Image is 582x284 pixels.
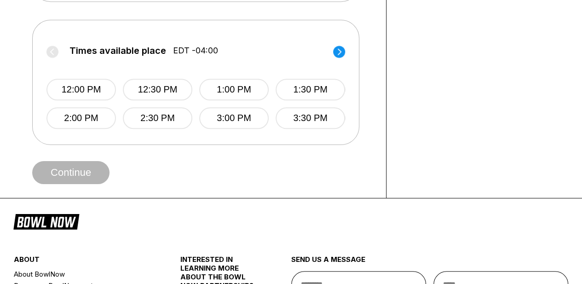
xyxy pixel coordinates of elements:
div: send us a message [291,255,569,271]
button: 12:30 PM [123,79,192,100]
button: 1:00 PM [199,79,269,100]
button: 1:30 PM [276,79,345,100]
button: 12:00 PM [46,79,116,100]
button: 2:00 PM [46,107,116,129]
button: 3:00 PM [199,107,269,129]
a: About BowlNow [14,268,152,280]
button: 2:30 PM [123,107,192,129]
div: about [14,255,152,268]
span: EDT -04:00 [173,46,218,56]
button: 3:30 PM [276,107,345,129]
span: Times available place [69,46,166,56]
